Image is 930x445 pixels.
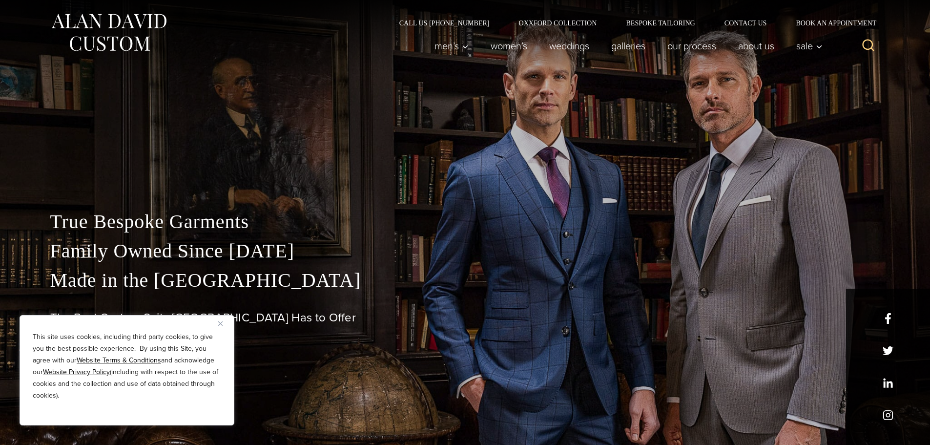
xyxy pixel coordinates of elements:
a: Book an Appointment [781,20,880,26]
a: About Us [727,36,785,56]
a: Bespoke Tailoring [611,20,709,26]
a: Our Process [656,36,727,56]
a: Women’s [479,36,538,56]
a: Contact Us [710,20,782,26]
p: True Bespoke Garments Family Owned Since [DATE] Made in the [GEOGRAPHIC_DATA] [50,207,880,295]
h1: The Best Custom Suits [GEOGRAPHIC_DATA] Has to Offer [50,311,880,325]
a: Oxxford Collection [504,20,611,26]
a: Website Terms & Conditions [77,355,161,365]
a: weddings [538,36,600,56]
a: Website Privacy Policy [43,367,110,377]
span: Men’s [434,41,469,51]
nav: Secondary Navigation [385,20,880,26]
nav: Primary Navigation [423,36,827,56]
button: View Search Form [857,34,880,58]
p: This site uses cookies, including third party cookies, to give you the best possible experience. ... [33,331,221,402]
button: Close [218,318,230,329]
img: Close [218,321,223,326]
span: Sale [796,41,823,51]
a: Galleries [600,36,656,56]
a: Call Us [PHONE_NUMBER] [385,20,504,26]
img: Alan David Custom [50,11,167,54]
